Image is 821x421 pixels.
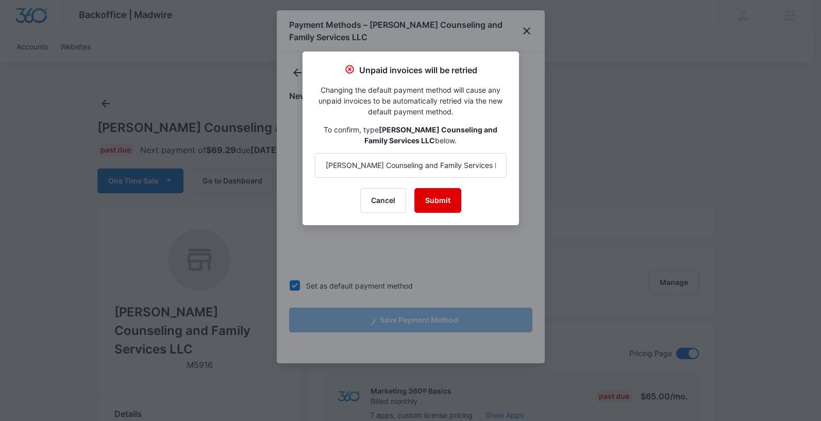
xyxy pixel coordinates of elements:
[315,124,507,146] p: To confirm, type below.
[359,64,477,76] p: Unpaid invoices will be retried
[364,125,497,145] strong: [PERSON_NAME] Counseling and Family Services LLC
[414,188,461,213] button: Submit
[315,153,507,178] input: Carney Counseling and Family Services LLC
[360,188,406,213] button: Cancel
[315,85,507,117] p: Changing the default payment method will cause any unpaid invoices to be automatically retried vi...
